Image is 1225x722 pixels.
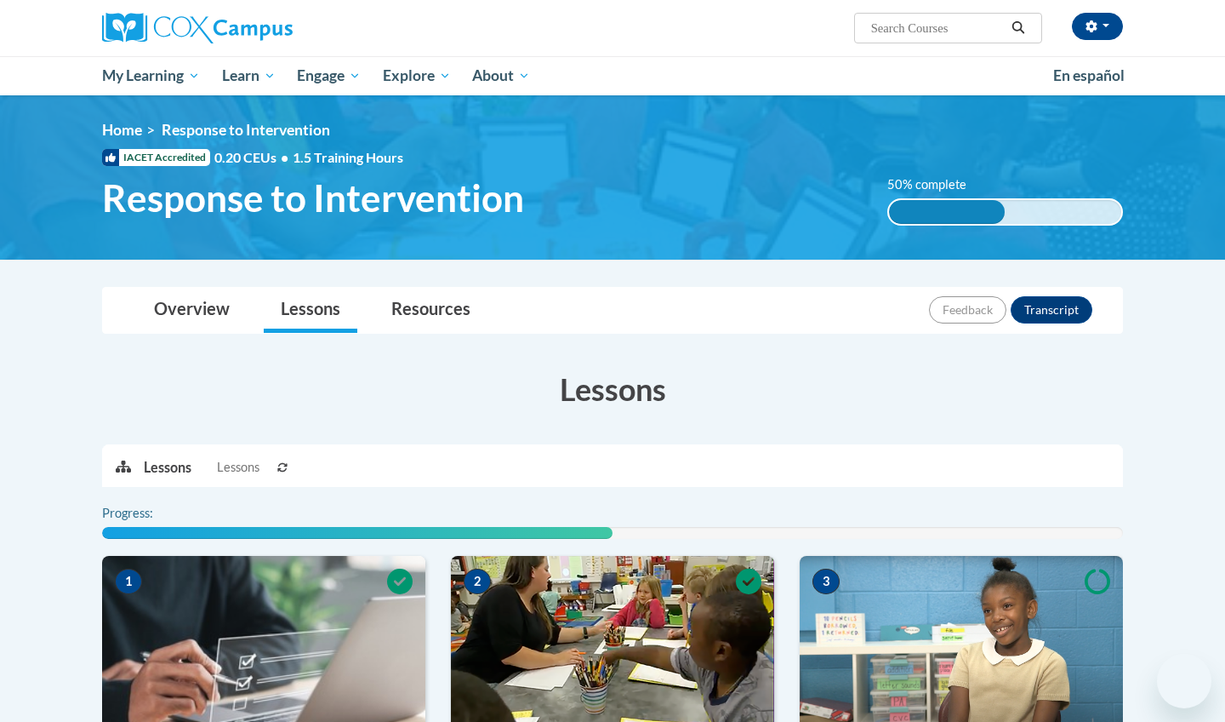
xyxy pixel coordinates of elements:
[214,148,293,167] span: 0.20 CEUs
[374,288,487,333] a: Resources
[472,66,530,86] span: About
[1072,13,1123,40] button: Account Settings
[1053,66,1125,84] span: En español
[286,56,372,95] a: Engage
[1006,18,1031,38] button: Search
[102,175,524,221] span: Response to Intervention
[297,66,361,86] span: Engage
[102,121,142,139] a: Home
[102,149,210,166] span: IACET Accredited
[812,569,840,594] span: 3
[102,368,1123,410] h3: Lessons
[137,288,247,333] a: Overview
[211,56,287,95] a: Learn
[462,56,542,95] a: About
[1157,654,1211,708] iframe: Button to launch messaging window
[464,569,491,594] span: 2
[281,149,288,165] span: •
[102,66,200,86] span: My Learning
[77,56,1148,95] div: Main menu
[115,569,142,594] span: 1
[102,13,293,43] img: Cox Campus
[264,288,357,333] a: Lessons
[162,121,330,139] span: Response to Intervention
[929,296,1006,324] button: Feedback
[222,66,276,86] span: Learn
[102,504,200,523] label: Progress:
[1042,58,1136,94] a: En español
[372,56,462,95] a: Explore
[887,175,985,194] label: 50% complete
[293,149,403,165] span: 1.5 Training Hours
[217,458,259,477] span: Lessons
[869,18,1006,38] input: Search Courses
[144,458,191,477] p: Lessons
[889,200,1006,224] div: 50% complete
[102,13,425,43] a: Cox Campus
[91,56,211,95] a: My Learning
[1011,296,1092,324] button: Transcript
[383,66,451,86] span: Explore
